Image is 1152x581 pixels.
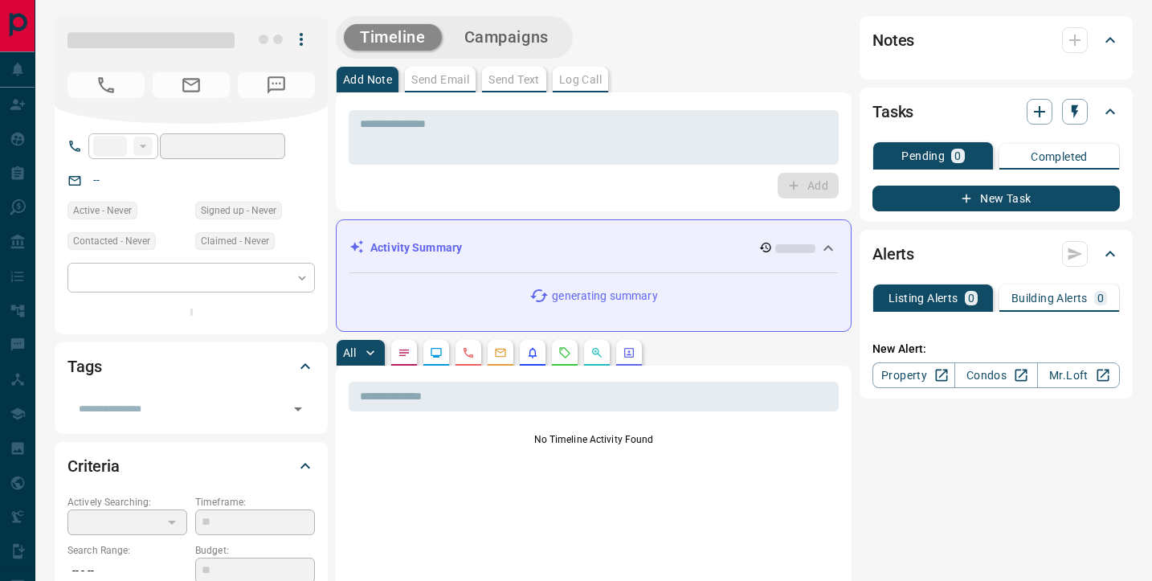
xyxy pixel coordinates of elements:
div: Tasks [872,92,1120,131]
div: Criteria [67,447,315,485]
p: New Alert: [872,341,1120,358]
h2: Tags [67,354,101,379]
svg: Listing Alerts [526,346,539,359]
p: All [343,347,356,358]
div: Alerts [872,235,1120,273]
p: Building Alerts [1011,293,1088,304]
button: New Task [872,186,1120,211]
svg: Lead Browsing Activity [430,346,443,359]
span: No Email [153,72,230,98]
div: Notes [872,21,1120,59]
svg: Notes [398,346,411,359]
p: 0 [1097,293,1104,304]
p: 0 [968,293,974,304]
svg: Agent Actions [623,346,635,359]
svg: Calls [462,346,475,359]
p: Timeframe: [195,495,315,509]
span: Claimed - Never [201,233,269,249]
p: generating summary [552,288,657,305]
p: Search Range: [67,543,187,558]
div: Tags [67,347,315,386]
span: No Number [67,72,145,98]
svg: Requests [558,346,571,359]
p: 0 [954,150,961,162]
p: Completed [1031,151,1088,162]
h2: Notes [872,27,914,53]
h2: Alerts [872,241,914,267]
p: Pending [901,150,945,162]
svg: Emails [494,346,507,359]
a: Condos [954,362,1037,388]
span: No Number [238,72,315,98]
svg: Opportunities [590,346,603,359]
a: Property [872,362,955,388]
h2: Tasks [872,99,913,125]
span: Contacted - Never [73,233,150,249]
span: Signed up - Never [201,203,276,219]
p: Budget: [195,543,315,558]
button: Campaigns [448,24,565,51]
p: Listing Alerts [889,293,958,304]
button: Timeline [344,24,442,51]
p: Activity Summary [370,239,462,256]
p: No Timeline Activity Found [349,432,839,447]
p: Actively Searching: [67,495,187,509]
a: Mr.Loft [1037,362,1120,388]
h2: Criteria [67,453,120,479]
button: Open [287,398,309,420]
div: Activity Summary [349,233,838,263]
a: -- [93,174,100,186]
p: Add Note [343,74,392,85]
span: Active - Never [73,203,132,219]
